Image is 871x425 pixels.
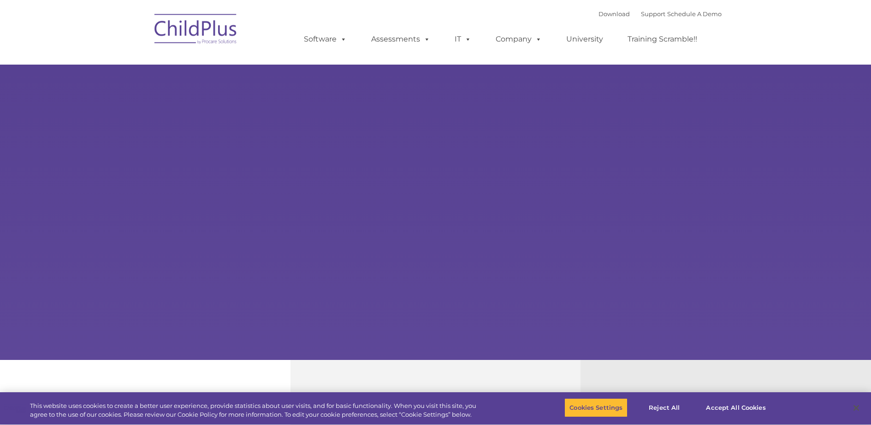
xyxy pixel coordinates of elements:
button: Reject All [635,398,693,418]
a: University [557,30,612,48]
a: Support [641,10,665,18]
a: Schedule A Demo [667,10,722,18]
button: Cookies Settings [564,398,628,418]
a: Software [295,30,356,48]
a: Training Scramble!! [618,30,706,48]
font: | [598,10,722,18]
button: Accept All Cookies [701,398,770,418]
div: This website uses cookies to create a better user experience, provide statistics about user visit... [30,401,479,419]
a: Assessments [362,30,439,48]
button: Close [846,398,866,418]
a: Company [486,30,551,48]
a: IT [445,30,480,48]
img: ChildPlus by Procare Solutions [150,7,242,54]
a: Download [598,10,630,18]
